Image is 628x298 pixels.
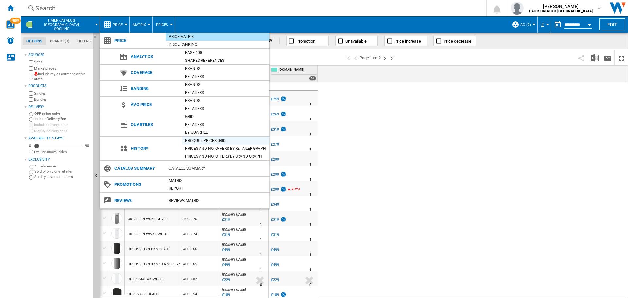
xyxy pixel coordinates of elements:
[182,65,269,72] div: Brands
[182,145,269,152] div: Prices and No. offers by retailer graph
[182,137,269,144] div: Product prices grid
[128,68,182,77] span: Coverage
[111,164,166,173] span: Catalog Summary
[111,196,166,205] span: Reviews
[182,114,269,120] div: Grid
[182,89,269,96] div: Retailers
[182,121,269,128] div: Retailers
[166,33,269,40] div: Price Matrix
[128,144,182,153] span: History
[182,81,269,88] div: Brands
[166,197,269,204] div: REVIEWS Matrix
[128,84,182,93] span: Banding
[182,105,269,112] div: Retailers
[111,36,166,45] span: Price
[182,57,269,64] div: Shared references
[166,41,269,48] div: Price Ranking
[182,73,269,80] div: Retailers
[128,120,182,129] span: Quartiles
[182,153,269,160] div: Prices and No. offers by brand graph
[166,165,269,172] div: Catalog Summary
[182,97,269,104] div: Brands
[166,185,269,192] div: Report
[182,49,269,56] div: Base 100
[166,177,269,184] div: Matrix
[128,52,182,61] span: Analytics
[182,129,269,136] div: By quartile
[128,100,182,109] span: Avg price
[111,180,166,189] span: Promotions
